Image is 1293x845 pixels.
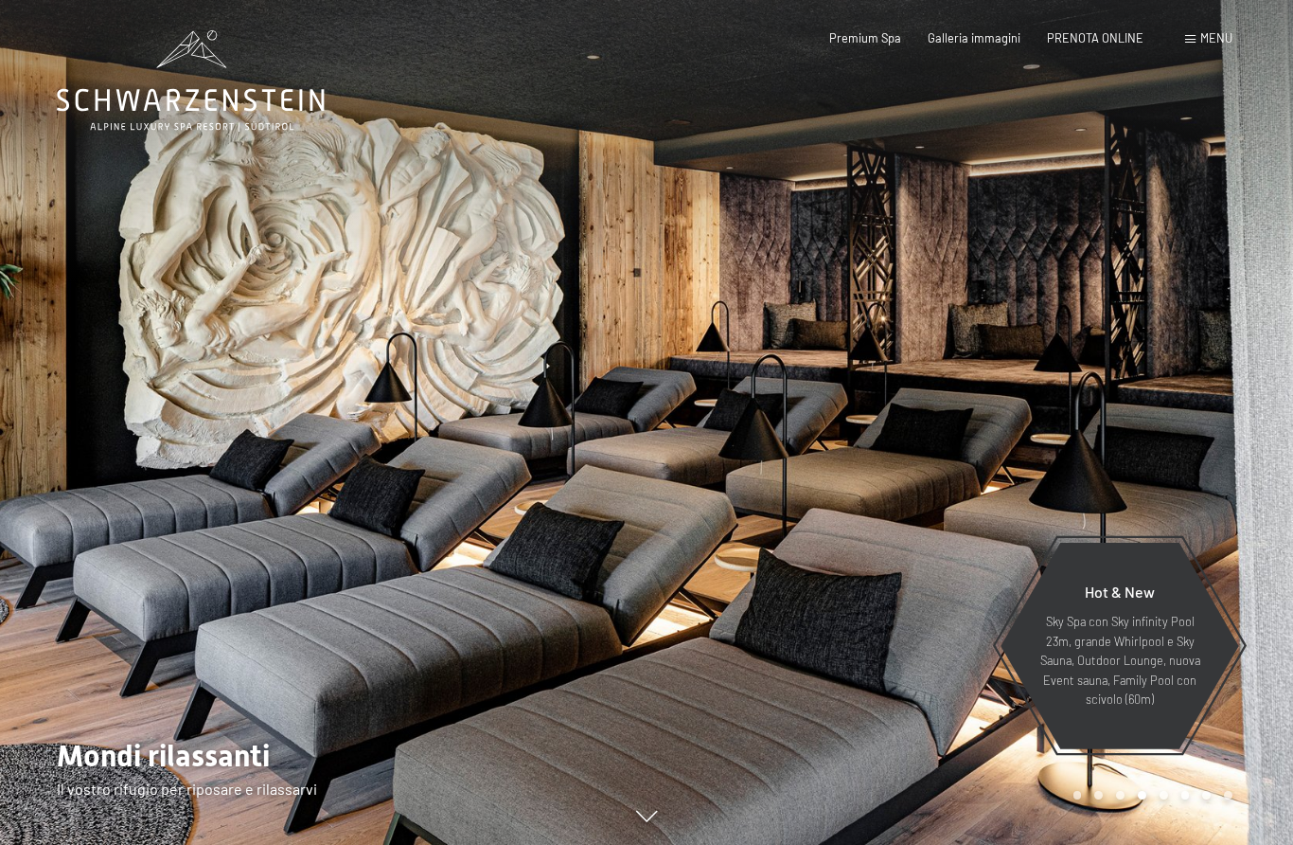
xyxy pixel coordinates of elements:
p: Sky Spa con Sky infinity Pool 23m, grande Whirlpool e Sky Sauna, Outdoor Lounge, nuova Event saun... [1037,612,1202,709]
a: Hot & New Sky Spa con Sky infinity Pool 23m, grande Whirlpool e Sky Sauna, Outdoor Lounge, nuova ... [1000,542,1240,750]
div: Carousel Page 3 [1116,791,1125,800]
div: Carousel Page 1 [1073,791,1082,800]
span: Menu [1200,30,1232,45]
div: Carousel Page 7 [1202,791,1211,800]
div: Carousel Page 4 (Current Slide) [1138,791,1146,800]
a: Premium Spa [829,30,901,45]
a: PRENOTA ONLINE [1047,30,1143,45]
a: Galleria immagini [928,30,1020,45]
div: Carousel Page 5 [1160,791,1168,800]
div: Carousel Pagination [1067,791,1232,800]
div: Carousel Page 8 [1224,791,1232,800]
div: Carousel Page 2 [1094,791,1103,800]
div: Carousel Page 6 [1181,791,1190,800]
span: Hot & New [1085,583,1155,601]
